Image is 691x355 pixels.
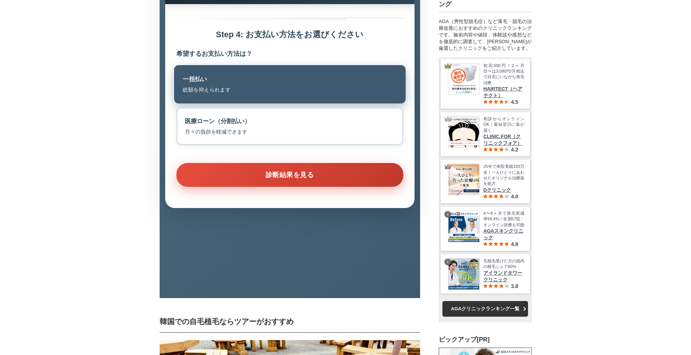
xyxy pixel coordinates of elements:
[483,164,524,187] span: 25年で来院実績320万名｜一人ひとりにあわせたオリジナル治療薬を処方
[483,133,524,147] span: CLINIC FOR（クリニックフォア）
[176,29,403,40] div: Step 4: お支払い方法をお選びください
[483,116,524,133] span: 初診からオンラインOK｜最短翌日に薬が届く
[442,301,528,317] a: AGAクリニックランキング一覧
[511,283,518,289] span: 3.8
[183,75,231,84] div: 一括払い
[483,258,524,270] span: 毛植毛受けた方の国内の植毛シェア60%
[483,270,524,283] span: アイランドタワークリニック
[483,228,524,241] span: AGAスキンクリニック
[448,63,479,94] img: HAIRTECT 国内最安値を追求。ずーっと3,080円。
[448,258,524,290] a: アイランドタワークリニック 毛植毛受けた方の国内の植毛シェア60% アイランドタワークリニック 3.8
[448,259,479,290] img: アイランドタワークリニック
[176,163,403,187] button: 診断結果を見る
[511,147,518,153] span: 4.2
[483,86,524,99] span: HAIRTECT（ヘアテクト）
[160,317,294,326] span: 韓国での自毛植毛ならツアーがおすすめ
[439,18,532,52] div: AGA（男性型脱毛症）など薄毛・脱毛の治療改善におすすめのクリニックランキングです。施術内容や値段、体験談や感想などを徹底的に調査して、[PERSON_NAME]が厳選したクリニックをご紹介して...
[448,63,524,105] a: HAIRTECT 国内最安値を追求。ずーっと3,080円。 初回500円！2ヶ月目〜は3,080円/月税込で自宅にいながら発毛治療 HAIRTECT（ヘアテクト） 4.5
[483,211,524,228] span: 4〜6ヶ月で発毛実感率99.4%！全国57院・オンライン診療も可能
[185,128,250,136] div: 月々の負担を軽減できます
[511,194,518,199] span: 4.0
[439,335,532,344] h3: ピックアップ[PR]
[448,116,524,153] a: クリニックフォア 初診からオンラインOK｜最短翌日に薬が届く CLINIC FOR（クリニックフォア） 4.2
[183,86,231,94] div: 総額を抑えられます
[511,99,518,105] span: 4.5
[511,241,518,247] span: 4.8
[185,117,250,126] div: 医療ローン（分割払い）
[448,211,524,247] a: AGAスキンクリニック 4〜6ヶ月で発毛実感率99.4%！全国57院・オンライン診療も可能 AGAスキンクリニック 4.8
[483,187,524,194] span: Dクリニック
[448,164,479,195] img: Dクリニック
[448,211,479,242] img: AGAスキンクリニック
[176,49,403,58] label: 希望するお支払い方法は？
[448,116,479,147] img: クリニックフォア
[483,63,524,86] span: 初回500円！2ヶ月目〜は3,080円/月税込で自宅にいながら発毛治療
[448,164,524,199] a: Dクリニック 25年で来院実績320万名｜一人ひとりにあわせたオリジナル治療薬を処方 Dクリニック 4.0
